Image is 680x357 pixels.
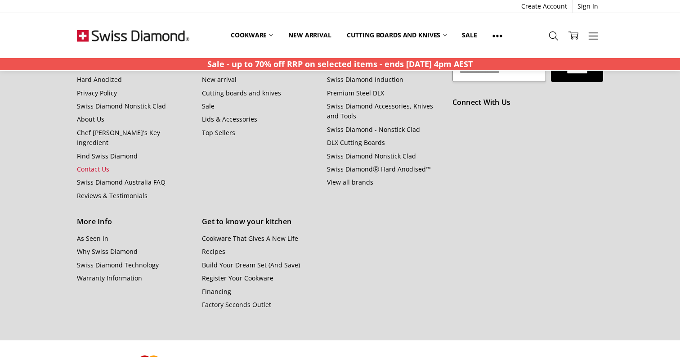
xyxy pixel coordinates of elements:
a: Swiss Diamond Accessories, Knives and Tools [327,102,433,120]
a: Find Swiss Diamond [77,152,138,160]
h5: Get to know your kitchen [202,216,317,228]
a: Register Your Cookware [202,274,273,282]
a: Sale [454,25,484,45]
a: New arrival [202,75,237,84]
h5: More Info [77,216,192,228]
a: Top Sellers [202,128,235,137]
a: DLX Cutting Boards [327,138,385,147]
a: Reviews & Testimonials [77,191,148,200]
a: Swiss Diamond Technology [77,261,159,269]
a: Swiss Diamond - Nonstick Clad [327,125,420,134]
a: Privacy Policy [77,89,117,97]
a: Swiss Diamond Australia FAQ [77,178,166,186]
a: Financing [202,287,231,296]
a: Hard Anodized [77,75,122,84]
a: Cookware [223,25,281,45]
a: Why Swiss Diamond [77,247,138,256]
a: Warranty Information [77,274,142,282]
a: Cutting boards and knives [202,89,281,97]
a: Sale [202,102,215,110]
h5: Connect With Us [452,97,603,108]
a: About Us [77,115,104,123]
a: New arrival [281,25,339,45]
a: Contact Us [77,165,109,173]
a: Premium Steel DLX [327,89,384,97]
a: Cookware That Gives A New Life [202,234,298,243]
a: Chef [PERSON_NAME]'s Key Ingredient [77,128,160,147]
a: Swiss DiamondⓇ Hard Anodised™ [327,165,431,173]
a: Swiss Diamond Nonstick Clad [77,102,166,110]
a: Swiss Diamond Induction [327,75,403,84]
img: Free Shipping On Every Order [77,13,189,58]
a: Lids & Accessories [202,115,257,123]
a: Recipes [202,247,225,256]
a: Swiss Diamond Nonstick Clad [327,152,416,160]
a: As Seen In [77,234,108,243]
a: View all brands [327,178,373,186]
a: Show All [485,25,510,45]
a: Build Your Dream Set (And Save) [202,261,300,269]
a: Factory Seconds Outlet [202,300,271,309]
strong: Sale - up to 70% off RRP on selected items - ends [DATE] 4pm AEST [207,59,473,69]
a: Cutting boards and knives [339,25,455,45]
